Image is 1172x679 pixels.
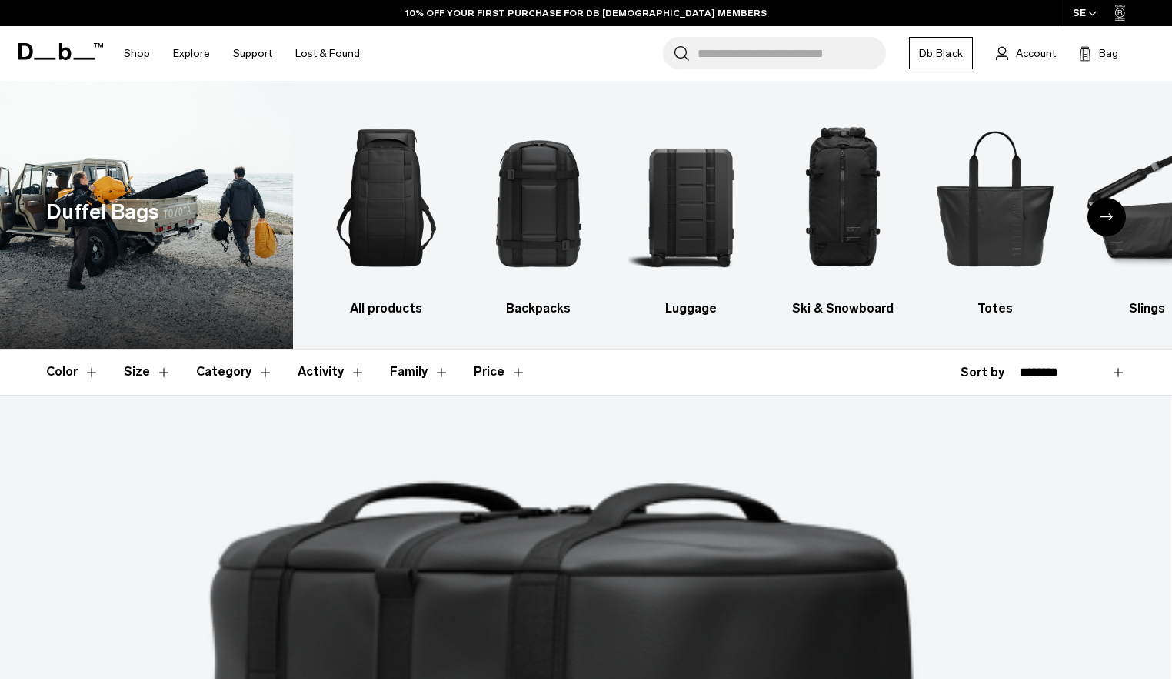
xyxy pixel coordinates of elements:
[1099,45,1118,62] span: Bag
[112,26,371,81] nav: Main Navigation
[476,104,601,292] img: Db
[933,104,1058,318] li: 5 / 10
[781,299,906,318] h3: Ski & Snowboard
[233,26,272,81] a: Support
[933,299,1058,318] h3: Totes
[628,104,754,318] li: 3 / 10
[996,44,1056,62] a: Account
[324,104,449,318] li: 1 / 10
[476,104,601,318] li: 2 / 10
[124,350,171,394] button: Toggle Filter
[46,196,159,228] h1: Duffel Bags
[298,350,365,394] button: Toggle Filter
[628,299,754,318] h3: Luggage
[474,350,526,394] button: Toggle Price
[933,104,1058,292] img: Db
[909,37,973,69] a: Db Black
[1079,44,1118,62] button: Bag
[124,26,150,81] a: Shop
[476,104,601,318] a: Db Backpacks
[781,104,906,318] a: Db Ski & Snowboard
[1087,198,1126,236] div: Next slide
[46,350,99,394] button: Toggle Filter
[295,26,360,81] a: Lost & Found
[933,104,1058,318] a: Db Totes
[324,299,449,318] h3: All products
[173,26,210,81] a: Explore
[476,299,601,318] h3: Backpacks
[196,350,273,394] button: Toggle Filter
[324,104,449,318] a: Db All products
[1016,45,1056,62] span: Account
[628,104,754,318] a: Db Luggage
[781,104,906,318] li: 4 / 10
[628,104,754,292] img: Db
[390,350,449,394] button: Toggle Filter
[781,104,906,292] img: Db
[324,104,449,292] img: Db
[405,6,767,20] a: 10% OFF YOUR FIRST PURCHASE FOR DB [DEMOGRAPHIC_DATA] MEMBERS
